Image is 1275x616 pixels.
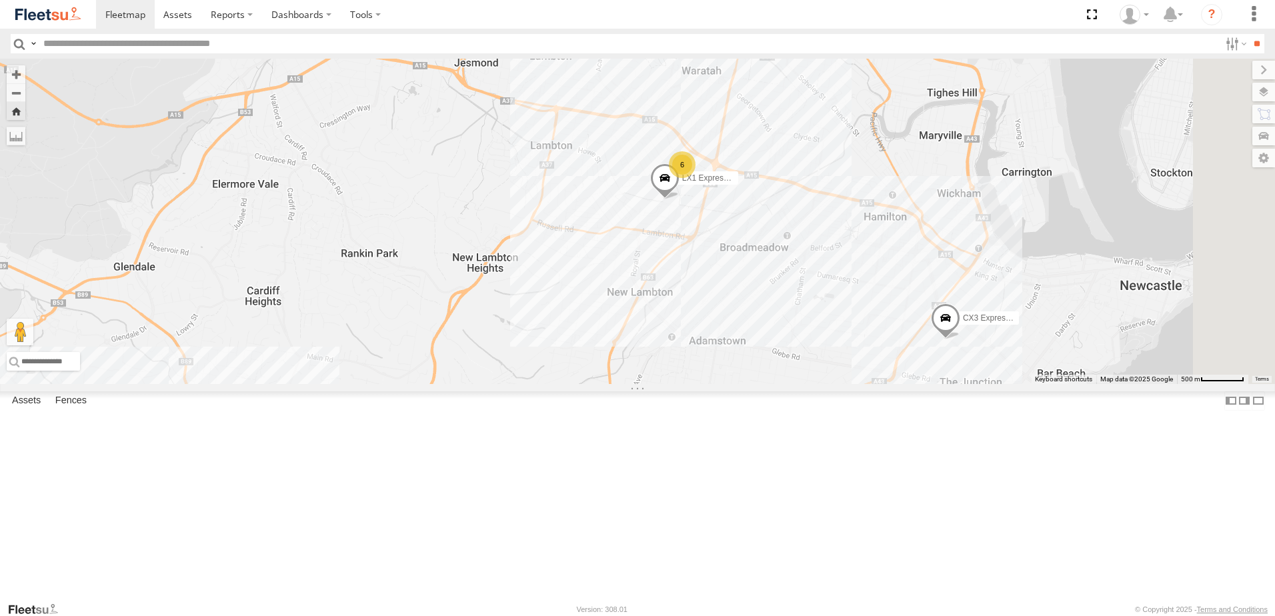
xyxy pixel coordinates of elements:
button: Map Scale: 500 m per 62 pixels [1177,375,1248,384]
i: ? [1201,4,1222,25]
button: Keyboard shortcuts [1035,375,1092,384]
label: Hide Summary Table [1252,391,1265,411]
label: Measure [7,127,25,145]
label: Map Settings [1252,149,1275,167]
button: Drag Pegman onto the map to open Street View [7,319,33,345]
div: © Copyright 2025 - [1135,605,1268,613]
label: Fences [49,391,93,410]
a: Terms and Conditions [1197,605,1268,613]
img: fleetsu-logo-horizontal.svg [13,5,83,23]
div: Version: 308.01 [577,605,627,613]
div: Brodie Roesler [1115,5,1154,25]
span: CX3 Express Ute [963,313,1024,323]
a: Terms (opens in new tab) [1255,377,1269,382]
a: Visit our Website [7,603,69,616]
button: Zoom Home [7,102,25,120]
label: Dock Summary Table to the Right [1238,391,1251,411]
label: Dock Summary Table to the Left [1224,391,1238,411]
label: Search Query [28,34,39,53]
button: Zoom out [7,83,25,102]
label: Search Filter Options [1220,34,1249,53]
div: 6 [669,151,696,178]
label: Assets [5,391,47,410]
span: 500 m [1181,375,1200,383]
span: LX1 Express Ute [682,173,742,183]
span: Map data ©2025 Google [1100,375,1173,383]
button: Zoom in [7,65,25,83]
